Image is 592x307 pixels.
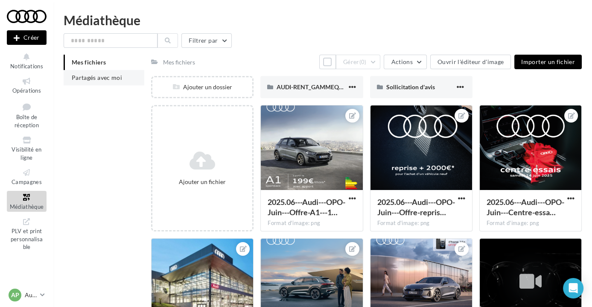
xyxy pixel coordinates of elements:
button: Ouvrir l'éditeur d'image [430,55,511,69]
a: Visibilité en ligne [7,134,47,163]
span: Sollicitation d'avis [386,83,435,91]
div: Mes fichiers [163,58,195,67]
span: Boîte de réception [15,114,39,129]
button: Importer un fichier [514,55,582,69]
a: AP Audi PONTOISE [7,287,47,303]
span: Notifications [10,63,43,70]
div: Format d'image: png [268,219,356,227]
a: Opérations [7,75,47,96]
span: Visibilité en ligne [12,146,41,161]
span: Opérations [12,87,41,94]
button: Actions [384,55,426,69]
span: 2025.06---Audi---OPO-Juin---Offre-reprise-+2000€---1080x1080 [377,197,455,217]
button: Gérer(0) [336,55,381,69]
button: Créer [7,30,47,45]
span: AP [11,291,19,299]
div: Format d'image: png [377,219,465,227]
button: Filtrer par [181,33,232,48]
a: Médiathèque [7,191,47,212]
span: 2025.06---Audi---OPO-Juin---Offre-A1---1080x1080 [268,197,345,217]
span: Actions [391,58,412,65]
div: Nouvelle campagne [7,30,47,45]
div: Médiathèque [64,14,582,26]
div: Open Intercom Messenger [563,278,583,298]
span: (0) [359,58,367,65]
span: 2025.06---Audi---OPO-Juin---Centre-essais---1080x1080 [487,197,564,217]
span: Importer un fichier [521,58,575,65]
a: Boîte de réception [7,99,47,131]
span: Campagnes [12,178,42,185]
a: Campagnes [7,166,47,187]
a: PLV et print personnalisable [7,215,47,252]
span: PLV et print personnalisable [11,226,43,250]
span: Partagés avec moi [72,74,122,81]
span: AUDI-RENT_GAMMEQ3-GAMMEQ5_CARROUSEL-1080x1080_META (1) [277,83,472,91]
div: Ajouter un fichier [156,178,249,186]
span: Médiathèque [10,203,44,210]
button: Notifications [7,50,47,71]
div: Format d'image: png [487,219,575,227]
div: Ajouter un dossier [152,83,252,91]
span: Mes fichiers [72,58,106,66]
p: Audi PONTOISE [25,291,37,299]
